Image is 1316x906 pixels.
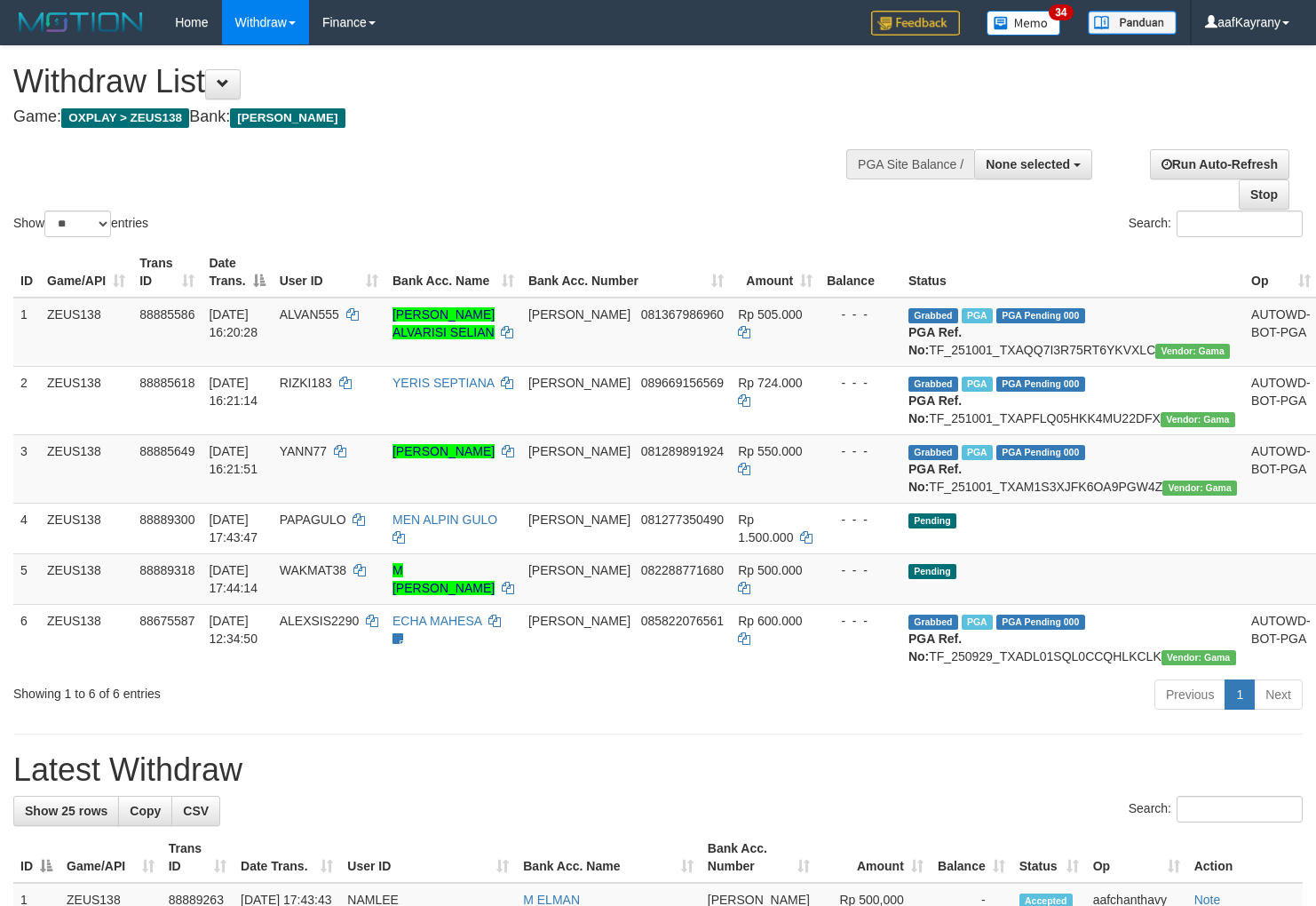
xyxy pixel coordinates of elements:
span: None selected [986,157,1070,171]
a: Next [1254,679,1303,710]
h4: Game: Bank: [13,108,860,126]
span: Copy [130,804,161,818]
td: 6 [13,604,40,672]
td: 4 [13,503,40,553]
a: [PERSON_NAME] [392,444,495,458]
div: PGA Site Balance / [846,149,974,179]
th: ID [13,247,40,298]
span: [DATE] 17:44:14 [209,563,258,595]
span: Copy 081289891924 to clipboard [641,444,724,458]
img: Feedback.jpg [871,11,960,36]
th: Action [1187,832,1303,883]
span: Copy 081367986960 to clipboard [641,307,724,322]
span: Vendor URL: https://trx31.1velocity.biz [1161,412,1235,427]
td: ZEUS138 [40,366,132,434]
th: Balance: activate to sort column ascending [931,832,1012,883]
th: Status: activate to sort column ascending [1012,832,1086,883]
span: 88675587 [139,614,194,628]
a: CSV [171,796,220,826]
input: Search: [1177,796,1303,823]
span: RIZKI183 [280,376,332,390]
span: PGA Pending [996,308,1085,323]
span: PAPAGULO [280,513,346,527]
th: Bank Acc. Name: activate to sort column ascending [385,247,521,298]
th: Status [901,247,1244,298]
div: - - - [827,612,894,630]
span: ALEXSIS2290 [280,614,360,628]
span: Rp 550.000 [738,444,802,458]
span: PGA Pending [996,377,1085,392]
span: PGA Pending [996,615,1085,630]
span: Rp 500.000 [738,563,802,577]
span: Marked by aafpengsreynich [962,615,993,630]
a: MEN ALPIN GULO [392,513,497,527]
label: Search: [1129,796,1303,823]
img: panduan.png [1088,11,1177,35]
label: Search: [1129,211,1303,237]
span: PGA Pending [996,445,1085,460]
a: YERIS SEPTIANA [392,376,494,390]
div: - - - [827,561,894,579]
th: Trans ID: activate to sort column ascending [162,832,234,883]
th: ID: activate to sort column descending [13,832,59,883]
span: Pending [908,513,956,528]
td: TF_251001_TXAQQ7I3R75RT6YKVXLC [901,298,1244,367]
span: Marked by aafanarl [962,308,993,323]
a: Show 25 rows [13,796,119,826]
span: ALVAN555 [280,307,339,322]
span: [PERSON_NAME] [528,307,630,322]
a: Run Auto-Refresh [1150,149,1289,179]
th: Amount: activate to sort column ascending [731,247,820,298]
th: Balance [820,247,901,298]
div: - - - [827,374,894,392]
span: Grabbed [908,308,958,323]
td: ZEUS138 [40,434,132,503]
th: Date Trans.: activate to sort column descending [202,247,272,298]
span: [PERSON_NAME] [528,444,630,458]
span: 88885618 [139,376,194,390]
span: [PERSON_NAME] [528,614,630,628]
th: Game/API: activate to sort column ascending [40,247,132,298]
span: Grabbed [908,445,958,460]
td: ZEUS138 [40,553,132,604]
span: WAKMAT38 [280,563,346,577]
th: Amount: activate to sort column ascending [817,832,931,883]
span: Pending [908,564,956,579]
img: Button%20Memo.svg [987,11,1061,36]
input: Search: [1177,211,1303,237]
b: PGA Ref. No: [908,325,962,357]
span: Vendor URL: https://trx31.1velocity.biz [1162,481,1237,496]
th: Trans ID: activate to sort column ascending [132,247,202,298]
b: PGA Ref. No: [908,393,962,425]
span: Grabbed [908,377,958,392]
th: Bank Acc. Number: activate to sort column ascending [521,247,731,298]
span: Vendor URL: https://trx31.1velocity.biz [1161,650,1236,665]
td: ZEUS138 [40,604,132,672]
span: Marked by aafanarl [962,377,993,392]
th: User ID: activate to sort column ascending [273,247,385,298]
td: 5 [13,553,40,604]
span: Rp 1.500.000 [738,513,793,544]
span: Rp 505.000 [738,307,802,322]
td: TF_251001_TXAM1S3XJFK6OA9PGW4Z [901,434,1244,503]
th: Bank Acc. Name: activate to sort column ascending [516,832,701,883]
th: Bank Acc. Number: activate to sort column ascending [701,832,817,883]
span: Grabbed [908,615,958,630]
a: Stop [1239,179,1289,210]
td: TF_251001_TXAPFLQ05HKK4MU22DFX [901,366,1244,434]
b: PGA Ref. No: [908,632,962,664]
th: Date Trans.: activate to sort column ascending [234,832,340,883]
span: OXPLAY > ZEUS138 [61,108,189,128]
label: Show entries [13,211,148,237]
a: ECHA MAHESA [392,614,481,628]
span: [DATE] 12:34:50 [209,614,258,646]
button: None selected [974,149,1092,179]
span: Show 25 rows [25,804,107,818]
div: - - - [827,511,894,528]
th: Game/API: activate to sort column ascending [59,832,162,883]
a: [PERSON_NAME] ALVARISI SELIAN [392,307,495,339]
span: Rp 600.000 [738,614,802,628]
span: Copy 085822076561 to clipboard [641,614,724,628]
th: Op: activate to sort column ascending [1086,832,1187,883]
span: 88889300 [139,513,194,527]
